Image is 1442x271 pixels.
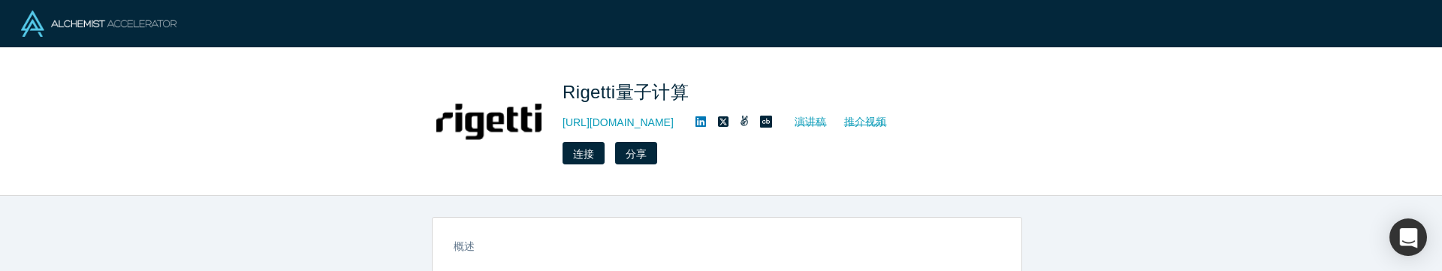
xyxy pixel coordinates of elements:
[563,115,674,131] a: [URL][DOMAIN_NAME]
[573,148,594,160] font: 连接
[21,11,176,37] img: 炼金术士标志
[795,115,827,127] font: 演讲稿
[626,148,647,160] font: 分享
[436,69,542,174] img: Rigetti 量子计算的徽标
[454,240,475,252] font: 概述
[844,115,887,127] font: 推介视频
[563,82,689,102] font: Rigetti量子计算
[563,142,605,164] button: 连接
[615,142,657,164] button: 分享
[778,112,828,130] a: 演讲稿
[563,116,674,128] font: [URL][DOMAIN_NAME]
[828,112,888,130] a: 推介视频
